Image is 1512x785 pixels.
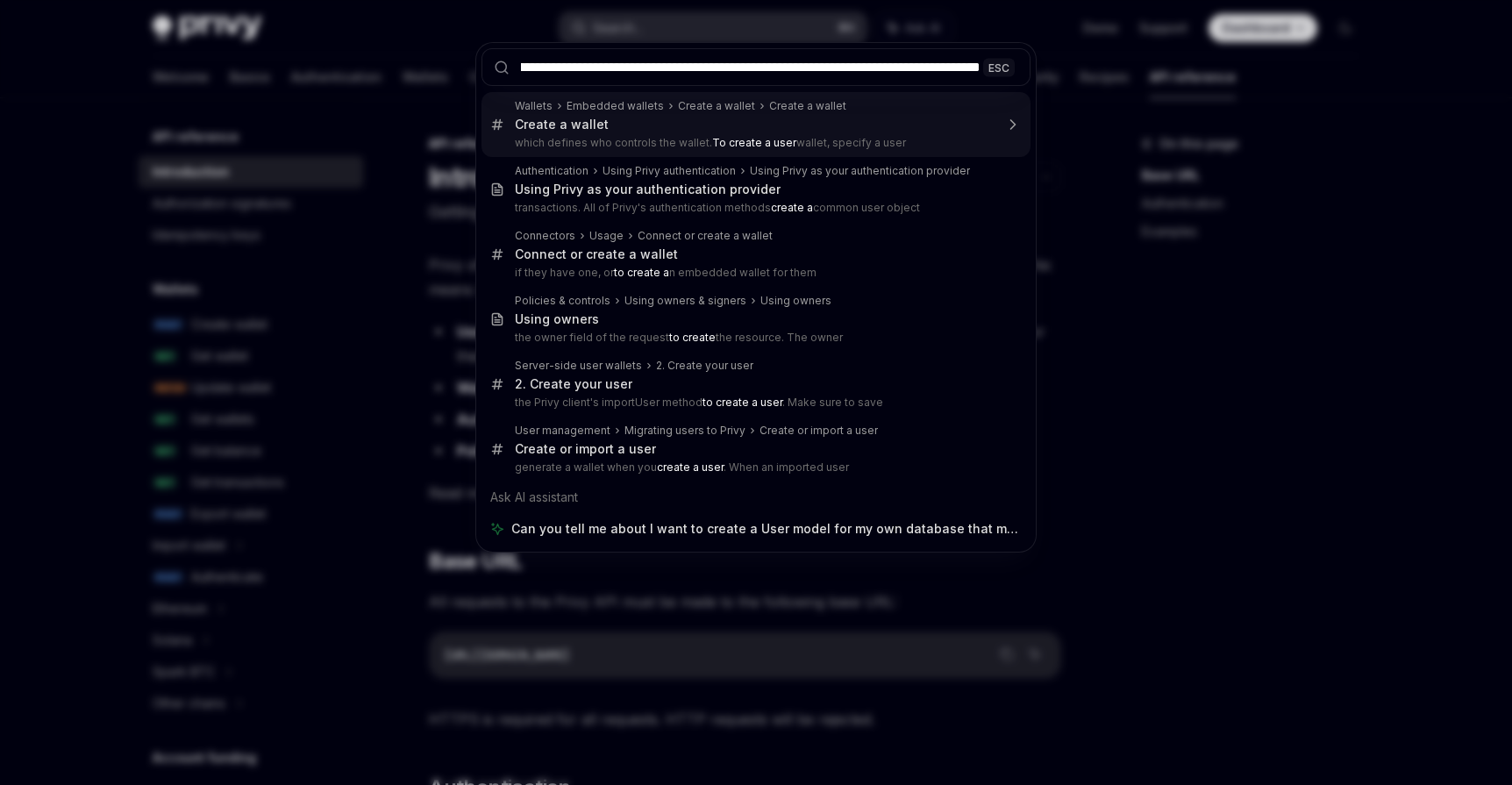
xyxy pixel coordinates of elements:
b: to create a user [703,396,782,409]
div: Create a wallet [678,99,755,113]
p: which defines who controls the wallet. wallet, specify a user [515,136,994,150]
div: User management [515,424,610,438]
b: create a user [657,460,724,474]
b: to create [669,331,716,344]
div: Create or import a user [760,424,878,438]
div: Using owners & signers [624,294,746,308]
div: Usage [589,229,624,243]
div: Server-side user wallets [515,359,642,373]
div: Using Privy as your authentication provider [750,164,970,178]
div: Connectors [515,229,575,243]
div: Using Privy authentication [603,164,736,178]
div: ESC [983,58,1015,76]
p: transactions. All of Privy's authentication methods common user object [515,201,994,215]
div: Create a wallet [515,117,609,132]
div: Authentication [515,164,588,178]
div: Ask AI assistant [481,482,1031,513]
div: Embedded wallets [567,99,664,113]
div: Wallets [515,99,553,113]
span: Can you tell me about I want to create a User model for my own database that matches privy. What ... [511,520,1022,538]
p: the owner field of the request the resource. The owner [515,331,994,345]
div: Policies & controls [515,294,610,308]
div: Connect or create a wallet [638,229,773,243]
div: Connect or create a wallet [515,246,678,262]
div: 2. Create your user [515,376,632,392]
b: create a [771,201,813,214]
b: To create a user [712,136,796,149]
div: Migrating users to Privy [624,424,745,438]
div: Using Privy as your authentication provider [515,182,781,197]
div: Create a wallet [769,99,846,113]
div: 2. Create your user [656,359,753,373]
div: Create or import a user [515,441,656,457]
b: to create a [614,266,669,279]
div: Using owners [760,294,831,308]
p: generate a wallet when you . When an imported user [515,460,994,475]
div: Using owners [515,311,599,327]
p: the Privy client's importUser method . Make sure to save [515,396,994,410]
p: if they have one, or n embedded wallet for them [515,266,994,280]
